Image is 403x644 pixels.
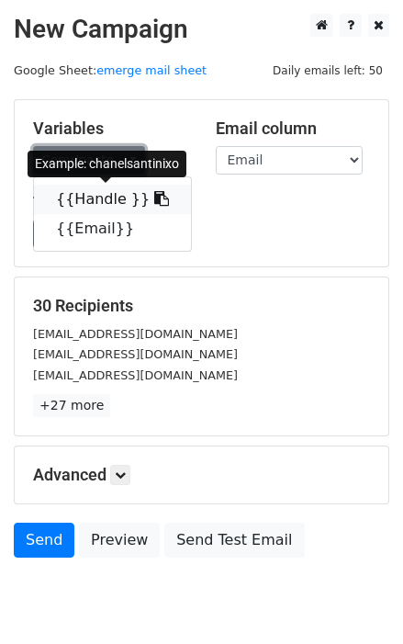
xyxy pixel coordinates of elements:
small: [EMAIL_ADDRESS][DOMAIN_NAME] [33,368,238,382]
a: emerge mail sheet [96,63,207,77]
a: Send [14,523,74,558]
small: Google Sheet: [14,63,207,77]
small: [EMAIL_ADDRESS][DOMAIN_NAME] [33,327,238,341]
iframe: Chat Widget [311,556,403,644]
h2: New Campaign [14,14,389,45]
div: Example: chanelsantinixo [28,151,186,177]
a: Daily emails left: 50 [266,63,389,77]
a: Preview [79,523,160,558]
a: {{Handle }} [34,185,191,214]
h5: Variables [33,119,188,139]
h5: Advanced [33,465,370,485]
a: {{Email}} [34,214,191,243]
small: [EMAIL_ADDRESS][DOMAIN_NAME] [33,347,238,361]
h5: 30 Recipients [33,296,370,316]
div: 聊天小组件 [311,556,403,644]
span: Daily emails left: 50 [266,61,389,81]
a: +27 more [33,394,110,417]
h5: Email column [216,119,371,139]
a: Send Test Email [164,523,304,558]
